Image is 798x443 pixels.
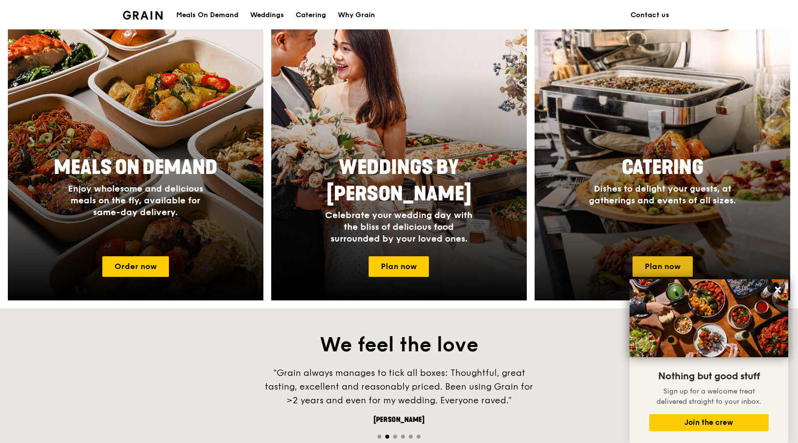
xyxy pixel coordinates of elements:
[250,0,284,30] div: Weddings
[252,366,546,407] div: "Grain always manages to tick all boxes: Thoughtful, great tasting, excellent and reasonably pric...
[68,183,203,218] span: Enjoy wholesome and delicious meals on the fly, available for same-day delivery.
[535,15,790,300] a: CateringDishes to delight your guests, at gatherings and events of all sizes.Plan now
[770,282,786,297] button: Close
[54,156,217,179] span: Meals On Demand
[102,256,169,277] a: Order now
[393,435,397,439] span: Go to slide 3
[369,256,429,277] a: Plan now
[8,15,263,300] a: Meals On DemandEnjoy wholesome and delicious meals on the fly, available for same-day delivery.Or...
[271,15,527,300] a: Weddings by [PERSON_NAME]Celebrate your wedding day with the bliss of delicious food surrounded b...
[332,0,381,30] a: Why Grain
[377,435,381,439] span: Go to slide 1
[649,414,769,431] button: Join the crew
[630,279,788,357] img: DSC07876-Edit02-Large.jpeg
[417,435,421,439] span: Go to slide 6
[296,0,326,30] div: Catering
[123,11,163,20] img: Grain
[327,156,471,206] span: Weddings by [PERSON_NAME]
[252,415,546,425] div: [PERSON_NAME]
[338,0,375,30] div: Why Grain
[409,435,413,439] span: Go to slide 5
[401,435,405,439] span: Go to slide 4
[325,210,472,244] span: Celebrate your wedding day with the bliss of delicious food surrounded by your loved ones.
[290,0,332,30] a: Catering
[244,0,290,30] a: Weddings
[385,435,389,439] span: Go to slide 2
[633,256,693,277] a: Plan now
[622,156,704,179] span: Catering
[589,183,736,206] span: Dishes to delight your guests, at gatherings and events of all sizes.
[176,0,238,30] div: Meals On Demand
[625,0,675,30] a: Contact us
[657,387,761,406] span: Sign up for a welcome treat delivered straight to your inbox.
[658,370,760,382] span: Nothing but good stuff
